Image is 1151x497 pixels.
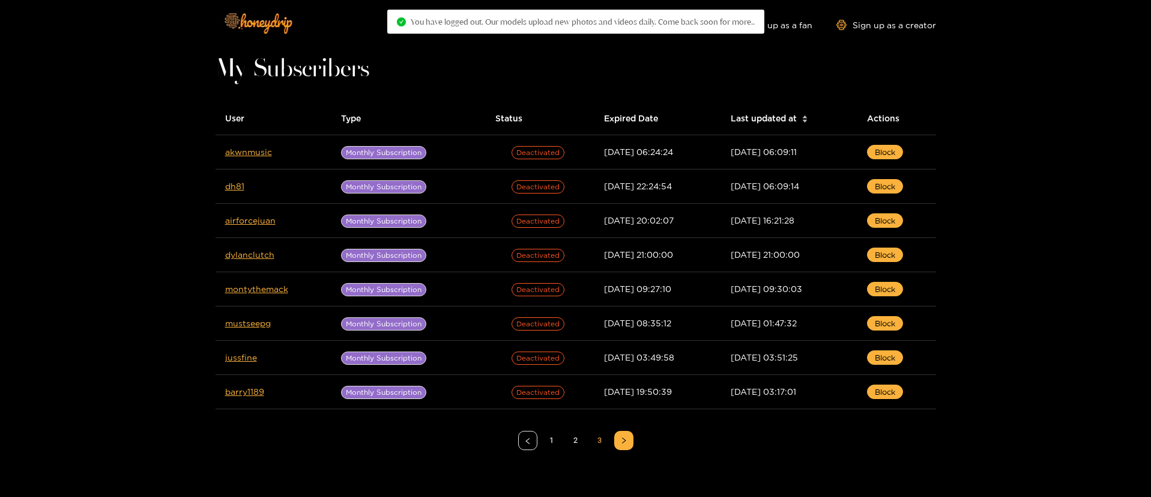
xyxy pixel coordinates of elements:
[225,319,271,328] a: mustseepg
[731,284,802,293] span: [DATE] 09:30:03
[802,114,808,120] span: caret-up
[225,216,276,225] a: airforcejuan
[594,102,721,135] th: Expired Date
[566,431,585,450] li: 2
[225,147,272,156] a: akwnmusic
[512,386,564,399] span: Deactivated
[397,17,406,26] span: check-circle
[731,112,797,125] span: Last updated at
[411,17,755,26] span: You have logged out. Our models upload new photos and videos daily. Come back soon for more..
[867,145,903,159] button: Block
[518,431,537,450] button: left
[225,181,244,191] a: dh81
[875,317,895,329] span: Block
[867,385,903,399] button: Block
[604,147,673,156] span: [DATE] 06:24:24
[512,317,564,331] span: Deactivated
[591,431,609,450] a: 3
[857,102,935,135] th: Actions
[512,215,564,228] span: Deactivated
[731,216,794,225] span: [DATE] 16:21:28
[875,146,895,158] span: Block
[512,146,564,159] span: Deactivated
[225,284,288,293] a: montythemack
[341,146,426,159] span: Monthly Subscription
[875,386,895,398] span: Block
[802,118,808,124] span: caret-down
[867,248,903,262] button: Block
[867,213,903,228] button: Block
[875,283,895,295] span: Block
[730,20,812,30] a: Sign up as a fan
[225,250,274,259] a: dylanclutch
[331,102,486,135] th: Type
[512,180,564,194] span: Deactivated
[875,249,895,261] span: Block
[731,353,798,362] span: [DATE] 03:51:25
[604,250,673,259] span: [DATE] 21:00:00
[341,283,426,296] span: Monthly Subscription
[567,431,585,450] a: 2
[867,316,903,331] button: Block
[614,431,633,450] li: Next Page
[604,353,674,362] span: [DATE] 03:49:58
[341,386,426,399] span: Monthly Subscription
[512,352,564,365] span: Deactivated
[341,215,426,228] span: Monthly Subscription
[604,319,671,328] span: [DATE] 08:35:12
[875,180,895,192] span: Block
[216,102,332,135] th: User
[875,215,895,227] span: Block
[604,387,672,396] span: [DATE] 19:50:39
[512,283,564,296] span: Deactivated
[867,179,903,194] button: Block
[225,387,264,396] a: barry1189
[867,350,903,365] button: Block
[486,102,594,135] th: Status
[542,431,561,450] li: 1
[731,250,800,259] span: [DATE] 21:00:00
[341,317,426,331] span: Monthly Subscription
[620,437,627,444] span: right
[524,438,531,445] span: left
[867,282,903,296] button: Block
[216,61,936,78] h1: My Subscribers
[341,180,426,194] span: Monthly Subscription
[543,431,561,450] a: 1
[731,147,797,156] span: [DATE] 06:09:11
[341,352,426,365] span: Monthly Subscription
[225,353,257,362] a: jussfine
[731,319,797,328] span: [DATE] 01:47:32
[731,181,799,191] span: [DATE] 06:09:14
[604,284,671,293] span: [DATE] 09:27:10
[731,387,796,396] span: [DATE] 03:17:01
[604,181,672,191] span: [DATE] 22:24:54
[341,249,426,262] span: Monthly Subscription
[590,431,609,450] li: 3
[604,216,674,225] span: [DATE] 20:02:07
[836,20,936,30] a: Sign up as a creator
[875,352,895,364] span: Block
[518,431,537,450] li: Previous Page
[614,431,633,450] button: right
[512,249,564,262] span: Deactivated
